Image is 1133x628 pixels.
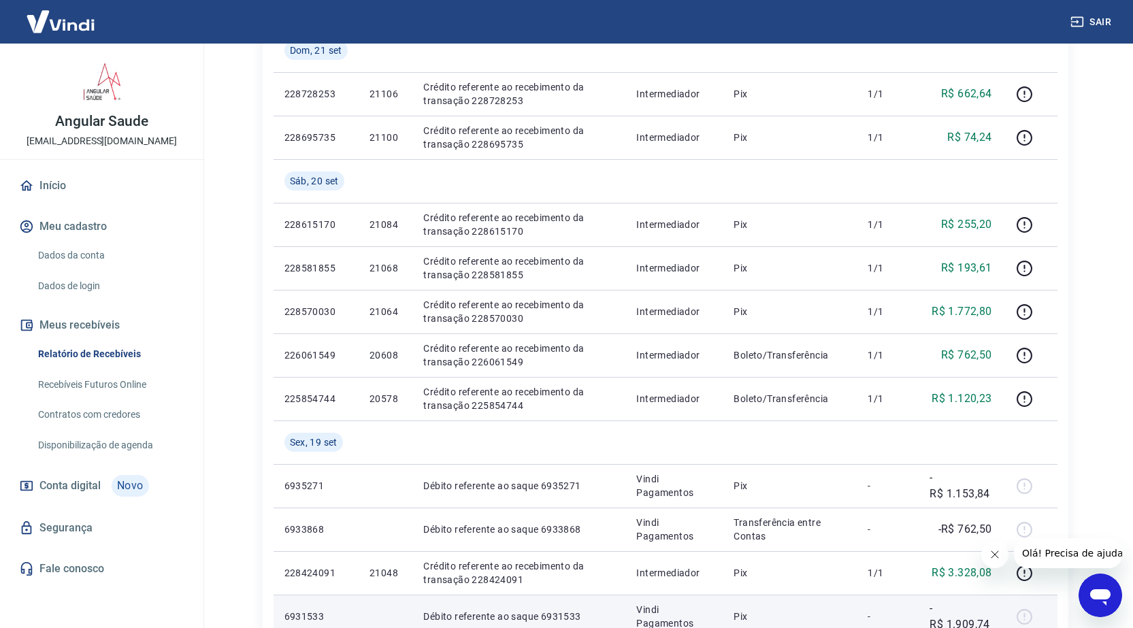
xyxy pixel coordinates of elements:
p: 6933868 [284,523,348,536]
p: 225854744 [284,392,348,406]
p: Intermediador [636,131,712,144]
p: R$ 762,50 [941,347,992,363]
p: 21064 [370,305,401,318]
span: Sex, 19 set [290,435,338,449]
p: Intermediador [636,218,712,231]
p: Vindi Pagamentos [636,472,712,499]
p: Pix [734,610,846,623]
span: Novo [112,475,149,497]
p: Débito referente ao saque 6931533 [423,610,614,623]
p: Vindi Pagamentos [636,516,712,543]
a: Dados da conta [33,242,187,269]
p: Pix [734,479,846,493]
iframe: Mensagem da empresa [1014,538,1122,568]
p: R$ 193,61 [941,260,992,276]
p: -R$ 1.153,84 [930,469,991,502]
img: 45a4dbe8-9df9-416d-970c-a854dddb586c.jpeg [75,54,129,109]
p: 228424091 [284,566,348,580]
p: R$ 74,24 [947,129,991,146]
p: Intermediador [636,87,712,101]
p: 21048 [370,566,401,580]
p: Pix [734,566,846,580]
p: 21106 [370,87,401,101]
p: Pix [734,131,846,144]
a: Conta digitalNovo [16,469,187,502]
iframe: Fechar mensagem [981,541,1008,568]
p: 20608 [370,348,401,362]
span: Conta digital [39,476,101,495]
p: Intermediador [636,305,712,318]
p: Boleto/Transferência [734,392,846,406]
p: Intermediador [636,348,712,362]
span: Dom, 21 set [290,44,342,57]
a: Início [16,171,187,201]
p: Angular Saude [55,114,148,129]
p: 1/1 [868,261,908,275]
p: R$ 662,64 [941,86,992,102]
p: 1/1 [868,348,908,362]
p: 226061549 [284,348,348,362]
p: Transferência entre Contas [734,516,846,543]
p: - [868,523,908,536]
a: Fale conosco [16,554,187,584]
iframe: Botão para abrir a janela de mensagens [1079,574,1122,617]
p: Crédito referente ao recebimento da transação 228581855 [423,254,614,282]
p: Pix [734,87,846,101]
p: 228570030 [284,305,348,318]
a: Segurança [16,513,187,543]
p: R$ 255,20 [941,216,992,233]
p: Débito referente ao saque 6935271 [423,479,614,493]
span: Sáb, 20 set [290,174,339,188]
p: 20578 [370,392,401,406]
p: 21100 [370,131,401,144]
p: 1/1 [868,566,908,580]
p: 21084 [370,218,401,231]
p: 1/1 [868,392,908,406]
p: 228695735 [284,131,348,144]
p: Intermediador [636,566,712,580]
p: R$ 1.120,23 [932,391,991,407]
a: Disponibilização de agenda [33,431,187,459]
p: Intermediador [636,392,712,406]
a: Dados de login [33,272,187,300]
p: Pix [734,261,846,275]
p: 228615170 [284,218,348,231]
p: 228728253 [284,87,348,101]
p: Intermediador [636,261,712,275]
p: Pix [734,218,846,231]
p: 21068 [370,261,401,275]
button: Sair [1068,10,1117,35]
a: Relatório de Recebíveis [33,340,187,368]
button: Meus recebíveis [16,310,187,340]
p: -R$ 762,50 [938,521,992,538]
p: 6935271 [284,479,348,493]
p: R$ 3.328,08 [932,565,991,581]
p: Débito referente ao saque 6933868 [423,523,614,536]
p: 1/1 [868,305,908,318]
p: Crédito referente ao recebimento da transação 228615170 [423,211,614,238]
p: Crédito referente ao recebimento da transação 226061549 [423,342,614,369]
button: Meu cadastro [16,212,187,242]
p: 1/1 [868,218,908,231]
p: Crédito referente ao recebimento da transação 228424091 [423,559,614,586]
p: [EMAIL_ADDRESS][DOMAIN_NAME] [27,134,177,148]
p: 228581855 [284,261,348,275]
p: - [868,610,908,623]
a: Contratos com credores [33,401,187,429]
a: Recebíveis Futuros Online [33,371,187,399]
p: Pix [734,305,846,318]
p: 6931533 [284,610,348,623]
img: Vindi [16,1,105,42]
span: Olá! Precisa de ajuda? [8,10,114,20]
p: Crédito referente ao recebimento da transação 228728253 [423,80,614,108]
p: 1/1 [868,87,908,101]
p: Crédito referente ao recebimento da transação 225854744 [423,385,614,412]
p: Crédito referente ao recebimento da transação 228695735 [423,124,614,151]
p: Boleto/Transferência [734,348,846,362]
p: Crédito referente ao recebimento da transação 228570030 [423,298,614,325]
p: 1/1 [868,131,908,144]
p: - [868,479,908,493]
p: R$ 1.772,80 [932,303,991,320]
